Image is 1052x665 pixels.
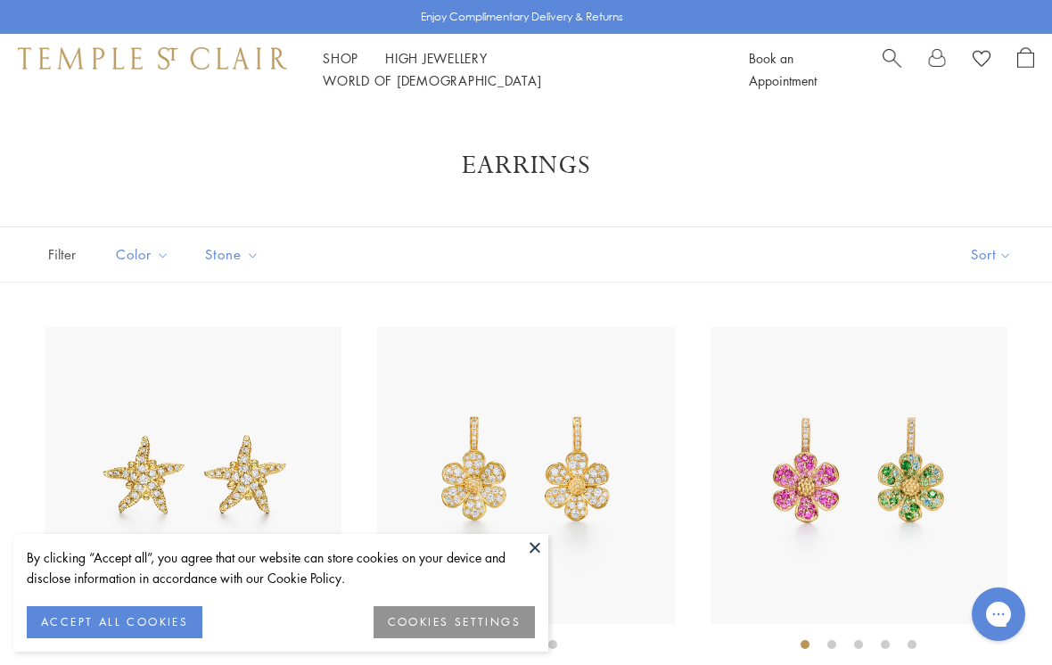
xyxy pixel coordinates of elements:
button: COOKIES SETTINGS [374,606,535,638]
button: Stone [192,234,273,275]
img: 18K Diamond Sea Star Earrings [45,327,341,624]
div: By clicking “Accept all”, you agree that our website can store cookies on your device and disclos... [27,547,535,588]
span: Color [107,243,183,266]
nav: Main navigation [323,47,709,92]
a: Search [883,47,901,92]
span: Stone [196,243,273,266]
a: World of [DEMOGRAPHIC_DATA]World of [DEMOGRAPHIC_DATA] [323,71,541,89]
img: 18K Flower Power Earrings [711,327,1007,624]
button: Show sort by [931,227,1052,282]
a: Open Shopping Bag [1017,47,1034,92]
a: ShopShop [323,49,358,67]
a: Book an Appointment [749,49,817,89]
p: Enjoy Complimentary Delivery & Returns [421,8,623,26]
a: View Wishlist [973,47,990,74]
button: Color [103,234,183,275]
button: ACCEPT ALL COOKIES [27,606,202,638]
a: High JewelleryHigh Jewellery [385,49,488,67]
img: Temple St. Clair [18,47,287,69]
iframe: Gorgias live chat messenger [963,581,1034,647]
h1: Earrings [71,150,981,182]
img: 18K Snow Flower Earrings [377,327,674,624]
